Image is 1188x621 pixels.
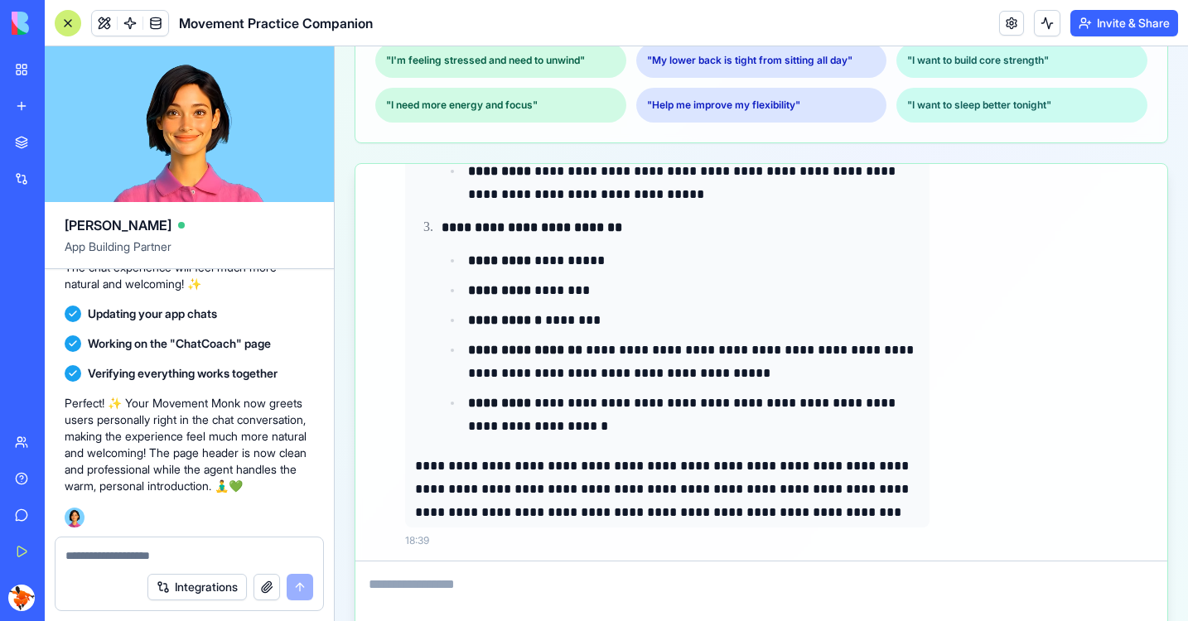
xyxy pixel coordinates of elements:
button: Integrations [147,574,247,600]
div: "I want to sleep better tonight" [562,41,813,76]
span: Updating your app chats [88,306,217,322]
button: Invite & Share [1070,10,1178,36]
span: [PERSON_NAME] [65,215,171,235]
span: Movement Practice Companion [179,13,373,33]
span: 18:39 [70,488,94,501]
div: "Help me improve my flexibility" [302,41,553,76]
p: Perfect! ✨ Your Movement Monk now greets users personally right in the chat conversation, making ... [65,395,314,494]
div: "I need more energy and focus" [41,41,292,76]
span: App Building Partner [65,238,314,268]
p: The chat experience will feel much more natural and welcoming! ✨ [65,259,314,292]
img: ACg8ocLvaTNFR3WvvMe1VDP3GWposh2p9elxTG8fNz2iJ-EkTUCx7Cq1=s96-c [8,585,35,611]
img: logo [12,12,114,35]
span: Verifying everything works together [88,365,278,382]
span: Working on the "ChatCoach" page [88,335,271,352]
img: Ella_00000_wcx2te.png [65,508,85,527]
